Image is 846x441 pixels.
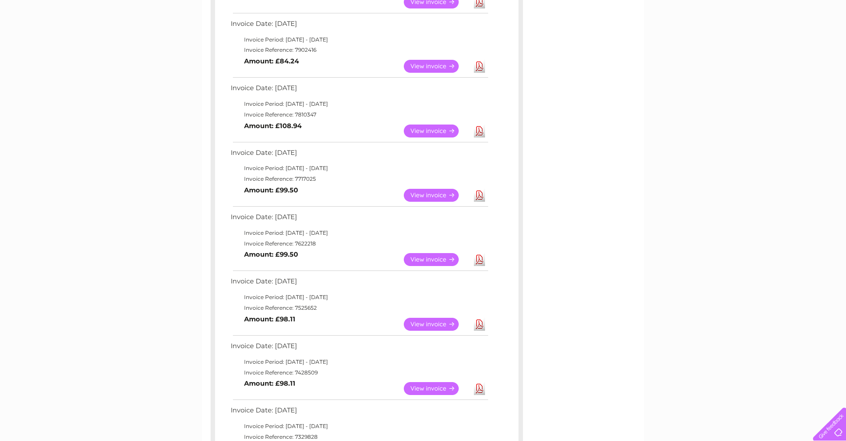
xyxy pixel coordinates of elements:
[474,382,485,395] a: Download
[474,60,485,73] a: Download
[244,122,302,130] b: Amount: £108.94
[228,228,489,238] td: Invoice Period: [DATE] - [DATE]
[474,189,485,202] a: Download
[244,315,295,323] b: Amount: £98.11
[228,404,489,421] td: Invoice Date: [DATE]
[228,34,489,45] td: Invoice Period: [DATE] - [DATE]
[228,238,489,249] td: Invoice Reference: 7622218
[228,421,489,432] td: Invoice Period: [DATE] - [DATE]
[736,38,763,45] a: Telecoms
[768,38,781,45] a: Blog
[228,45,489,55] td: Invoice Reference: 7902416
[228,163,489,174] td: Invoice Period: [DATE] - [DATE]
[244,250,298,258] b: Amount: £99.50
[817,38,838,45] a: Log out
[228,18,489,34] td: Invoice Date: [DATE]
[404,125,469,137] a: View
[213,5,634,43] div: Clear Business is a trading name of Verastar Limited (registered in [GEOGRAPHIC_DATA] No. 3667643...
[228,99,489,109] td: Invoice Period: [DATE] - [DATE]
[404,382,469,395] a: View
[228,109,489,120] td: Invoice Reference: 7810347
[244,379,295,387] b: Amount: £98.11
[228,292,489,303] td: Invoice Period: [DATE] - [DATE]
[228,211,489,228] td: Invoice Date: [DATE]
[787,38,809,45] a: Contact
[228,174,489,184] td: Invoice Reference: 7717025
[711,38,731,45] a: Energy
[678,4,739,16] a: 0333 014 3131
[244,57,299,65] b: Amount: £84.24
[404,60,469,73] a: View
[228,147,489,163] td: Invoice Date: [DATE]
[228,367,489,378] td: Invoice Reference: 7428509
[404,253,469,266] a: View
[29,23,75,50] img: logo.png
[228,82,489,99] td: Invoice Date: [DATE]
[228,303,489,313] td: Invoice Reference: 7525652
[689,38,706,45] a: Water
[244,186,298,194] b: Amount: £99.50
[228,275,489,292] td: Invoice Date: [DATE]
[474,125,485,137] a: Download
[474,253,485,266] a: Download
[474,318,485,331] a: Download
[228,340,489,357] td: Invoice Date: [DATE]
[404,189,469,202] a: View
[228,357,489,367] td: Invoice Period: [DATE] - [DATE]
[404,318,469,331] a: View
